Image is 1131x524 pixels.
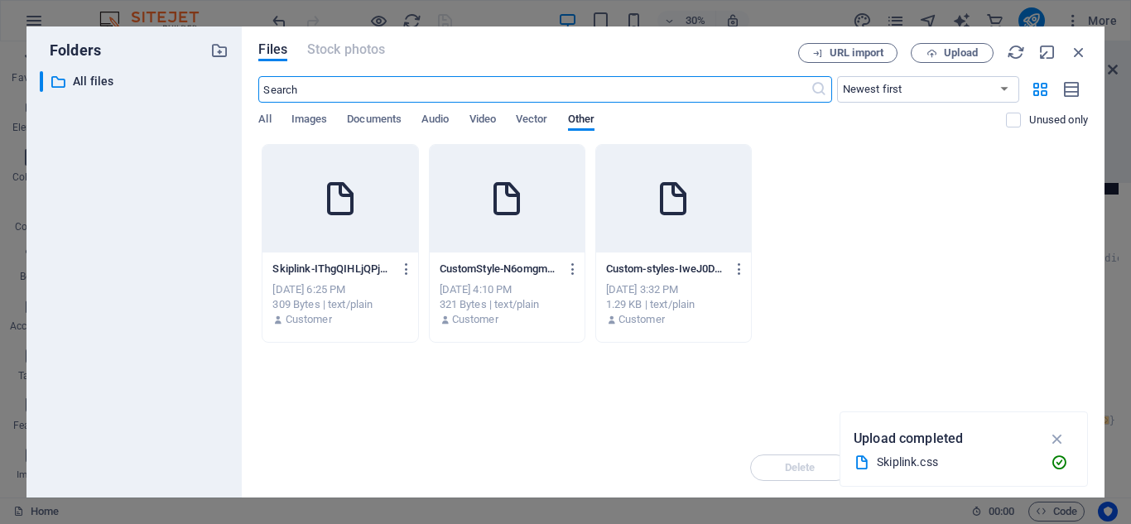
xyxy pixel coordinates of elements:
[272,262,392,276] p: Skiplink-IThgQIHLjQPjxgsiUNfl4g.css
[421,109,449,132] span: Audio
[272,282,407,297] div: [DATE] 6:25 PM
[73,72,199,91] p: All files
[40,40,101,61] p: Folders
[452,312,498,327] p: Customer
[258,76,810,103] input: Search
[286,312,332,327] p: Customer
[291,109,328,132] span: Images
[1029,113,1088,127] p: Displays only files that are not in use on the website. Files added during this session can still...
[1038,43,1056,61] i: Minimize
[1070,43,1088,61] i: Close
[911,43,994,63] button: Upload
[830,48,883,58] span: URL import
[347,109,402,132] span: Documents
[258,109,271,132] span: All
[606,297,741,312] div: 1.29 KB | text/plain
[606,262,726,276] p: Custom-styles-IweJ0DUQycaYts2LGGz5Xw.css
[798,43,898,63] button: URL import
[877,453,1037,472] div: Skiplink.css
[440,282,575,297] div: [DATE] 4:10 PM
[469,109,496,132] span: Video
[210,41,229,60] i: Create new folder
[606,282,741,297] div: [DATE] 3:32 PM
[944,48,978,58] span: Upload
[440,297,575,312] div: 321 Bytes | text/plain
[272,297,407,312] div: 309 Bytes | text/plain
[40,71,43,92] div: ​
[258,40,287,60] span: Files
[1007,43,1025,61] i: Reload
[516,109,548,132] span: Vector
[618,312,665,327] p: Customer
[307,40,385,60] span: This file type is not supported by this element
[440,262,560,276] p: CustomStyle-N6omgm8dajeijAyu_HQlUw.css
[568,109,594,132] span: Other
[854,428,963,449] p: Upload completed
